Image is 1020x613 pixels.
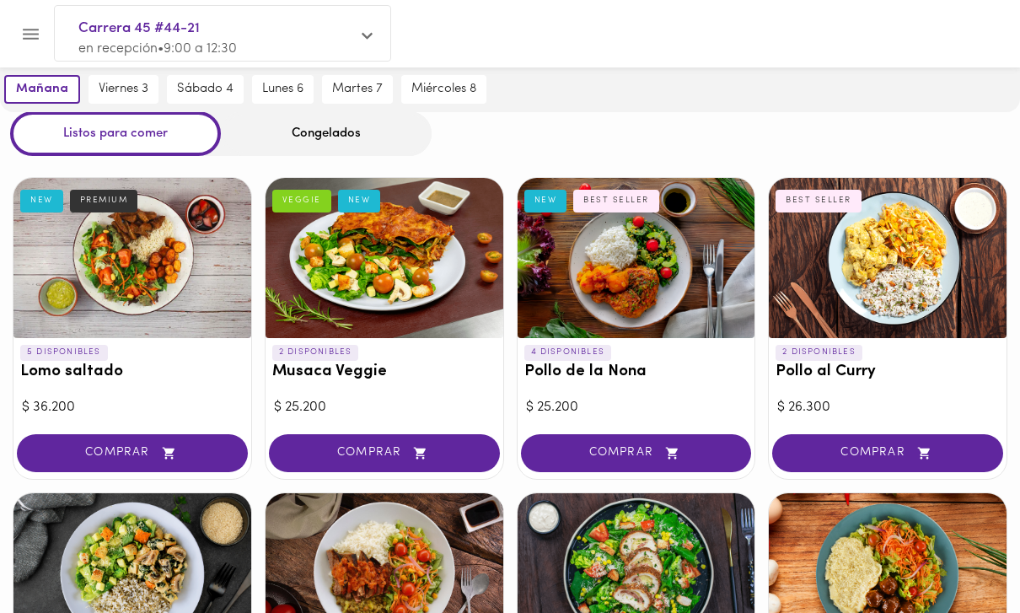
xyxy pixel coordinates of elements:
span: mañana [16,82,68,97]
p: 4 DISPONIBLES [524,345,612,360]
div: Congelados [221,111,432,156]
button: COMPRAR [17,434,248,472]
h3: Pollo de la Nona [524,363,749,381]
button: COMPRAR [269,434,500,472]
button: miércoles 8 [401,75,486,104]
div: NEW [338,190,381,212]
button: Menu [10,13,51,55]
div: BEST SELLER [776,190,862,212]
div: Listos para comer [10,111,221,156]
p: 2 DISPONIBLES [272,345,359,360]
span: COMPRAR [38,446,227,460]
button: sábado 4 [167,75,244,104]
span: en recepción • 9:00 a 12:30 [78,42,237,56]
div: PREMIUM [70,190,138,212]
div: Lomo saltado [13,178,251,338]
div: Pollo al Curry [769,178,1007,338]
button: COMPRAR [772,434,1003,472]
span: sábado 4 [177,82,234,97]
div: Musaca Veggie [266,178,503,338]
span: COMPRAR [542,446,731,460]
span: lunes 6 [262,82,303,97]
h3: Pollo al Curry [776,363,1000,381]
button: viernes 3 [89,75,158,104]
div: BEST SELLER [573,190,659,212]
div: $ 36.200 [22,398,243,417]
div: $ 25.200 [526,398,747,417]
h3: Lomo saltado [20,363,244,381]
span: miércoles 8 [411,82,476,97]
span: viernes 3 [99,82,148,97]
p: 2 DISPONIBLES [776,345,862,360]
span: COMPRAR [793,446,982,460]
div: $ 26.300 [777,398,998,417]
button: COMPRAR [521,434,752,472]
p: 5 DISPONIBLES [20,345,108,360]
span: Carrera 45 #44-21 [78,18,350,40]
div: $ 25.200 [274,398,495,417]
div: NEW [20,190,63,212]
div: NEW [524,190,567,212]
button: lunes 6 [252,75,314,104]
div: VEGGIE [272,190,331,212]
span: COMPRAR [290,446,479,460]
button: mañana [4,75,80,104]
span: martes 7 [332,82,383,97]
h3: Musaca Veggie [272,363,497,381]
div: Pollo de la Nona [518,178,755,338]
button: martes 7 [322,75,393,104]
